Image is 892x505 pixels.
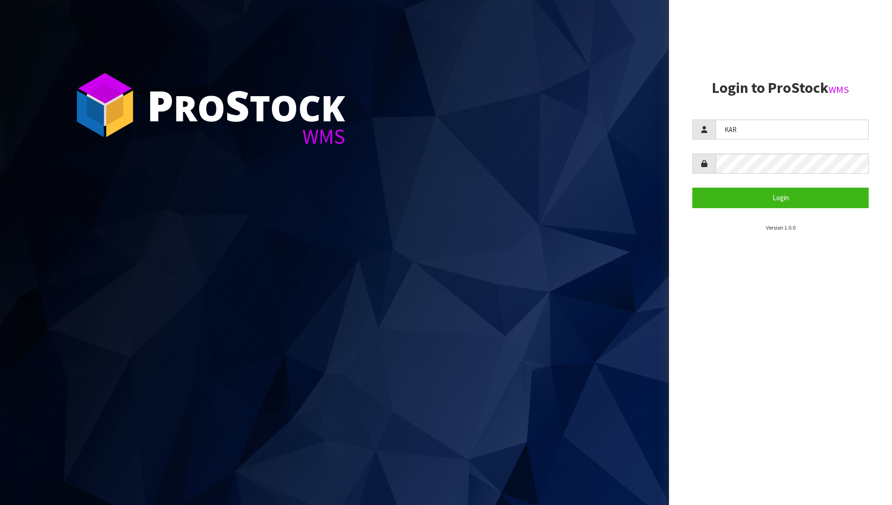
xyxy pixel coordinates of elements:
h2: Login to ProStock [692,80,869,96]
div: ro tock [147,84,345,126]
div: WMS [147,126,345,147]
img: ProStock Cube [70,70,140,140]
small: WMS [829,84,849,96]
span: S [225,77,250,133]
small: Version 1.0.0 [766,224,795,231]
span: P [147,77,174,133]
button: Login [692,188,869,208]
input: Username [716,119,869,140]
